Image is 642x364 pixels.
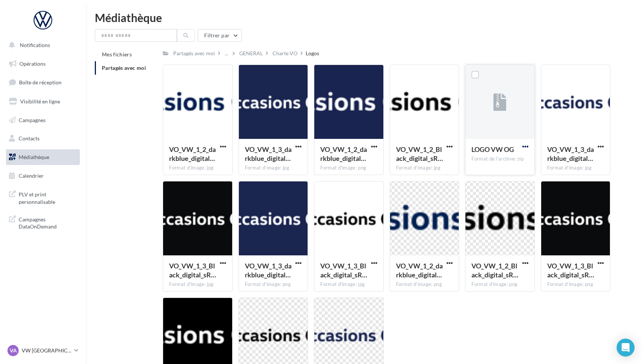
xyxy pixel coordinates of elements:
[617,339,635,357] div: Open Intercom Messenger
[547,165,604,171] div: Format d'image: jpg
[320,165,377,171] div: Format d'image: png
[95,12,633,23] div: Médiathèque
[239,50,263,57] div: GENERAL
[19,116,46,123] span: Campagnes
[169,145,216,162] span: VO_VW_1_2_darkblue_digital_sRGB_72dpi_POS
[245,262,292,279] span: VO_VW_1_3_darkblue_digital_sRGB_72dpi_NEG
[223,48,230,59] div: ...
[4,74,81,90] a: Boîte de réception
[169,262,216,279] span: VO_VW_1_3_Black_digital_sRGB_72dpi_NEG
[547,262,594,279] span: VO_VW_1_3_Black_digital_sRGB_72dpi_NEG
[245,145,292,162] span: VO_VW_1_3_darkblue_digital_sRGB_72dpi_NEG
[102,65,146,71] span: Partagés avec moi
[320,262,367,279] span: VO_VW_1_3_Black_digital_sRGB_72dpi_POS
[198,29,242,42] button: Filtrer par
[6,343,80,358] a: VA VW [GEOGRAPHIC_DATA]
[396,262,443,279] span: VO_VW_1_2_darkblue_digital_sRGB_72dpi_POS
[471,262,518,279] span: VO_VW_1_2_Black_digital_sRGB_72dpi_POS
[173,50,215,57] div: Partagés avec moi
[4,131,81,146] a: Contacts
[10,347,17,354] span: VA
[245,165,302,171] div: Format d'image: jpg
[19,154,49,160] span: Médiathèque
[4,186,81,208] a: PLV et print personnalisable
[4,94,81,109] a: Visibilité en ligne
[20,98,60,105] span: Visibilité en ligne
[320,281,377,288] div: Format d'image: jpg
[396,145,443,162] span: VO_VW_1_2_Black_digital_sRGB_72dpi_POS
[306,50,319,57] div: Logos
[547,281,604,288] div: Format d'image: png
[396,281,453,288] div: Format d'image: png
[320,145,367,162] span: VO_VW_1_2_darkblue_digital_sRGB_72dpi_NEG
[471,145,514,153] span: LOGO VW OG
[245,281,302,288] div: Format d'image: png
[471,156,529,162] div: Format de l'archive: zip
[19,60,46,67] span: Opérations
[19,189,77,205] span: PLV et print personnalisable
[4,149,81,165] a: Médiathèque
[19,172,44,179] span: Calendrier
[169,165,226,171] div: Format d'image: jpg
[19,214,77,230] span: Campagnes DataOnDemand
[547,145,594,162] span: VO_VW_1_3_darkblue_digital_sRGB_72dpi_POS
[4,211,81,233] a: Campagnes DataOnDemand
[272,50,297,57] div: Charte VO
[396,165,453,171] div: Format d'image: jpg
[4,112,81,128] a: Campagnes
[19,135,40,141] span: Contacts
[471,281,529,288] div: Format d'image: png
[169,281,226,288] div: Format d'image: jpg
[4,168,81,184] a: Calendrier
[4,56,81,72] a: Opérations
[20,42,50,48] span: Notifications
[102,51,132,57] span: Mes fichiers
[22,347,71,354] p: VW [GEOGRAPHIC_DATA]
[4,37,78,53] button: Notifications
[19,79,62,85] span: Boîte de réception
